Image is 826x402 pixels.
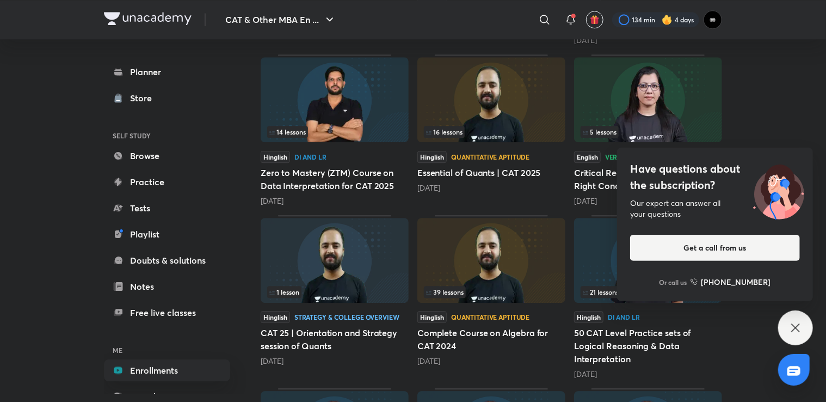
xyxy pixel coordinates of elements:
div: infocontainer [581,286,716,298]
h6: SELF STUDY [104,126,230,145]
span: 39 lessons [426,289,464,295]
div: 2 years ago [574,369,722,380]
a: Company Logo [104,12,192,28]
span: Hinglish [574,311,603,323]
div: DI and LR [294,154,326,160]
div: infocontainer [267,286,402,298]
a: Planner [104,61,230,83]
img: Thumbnail [574,218,722,303]
div: 50 CAT Level Practice sets of Logical Reasoning & Data Interpretation [574,215,722,380]
div: left [267,126,402,138]
div: 7 months ago [417,182,565,193]
div: left [424,286,559,298]
div: left [581,126,716,138]
div: left [424,126,559,138]
a: Notes [104,276,230,297]
h4: Have questions about the subscription? [630,161,800,193]
span: 14 lessons [269,129,306,135]
img: GAME CHANGER [704,10,722,29]
div: infocontainer [581,126,716,138]
div: 1 year ago [417,356,565,367]
span: 16 lessons [426,129,463,135]
div: Complete Course on Algebra for CAT 2024 [417,215,565,380]
div: Critical Reasoning - Finding The Right Conclusions [574,54,722,206]
div: infosection [267,286,402,298]
div: infosection [424,126,559,138]
h5: Zero to Mastery (ZTM) Course on Data Interpretation for CAT 2025 [261,166,409,192]
div: infosection [581,126,716,138]
a: Practice [104,171,230,193]
a: Store [104,87,230,109]
div: Essential of Quants | CAT 2025 [417,54,565,206]
img: Thumbnail [417,218,565,303]
button: Get a call from us [630,235,800,261]
div: left [581,286,716,298]
a: [PHONE_NUMBER] [691,276,771,288]
img: Thumbnail [574,57,722,142]
span: Hinglish [261,311,290,323]
div: infocontainer [424,126,559,138]
div: infosection [267,126,402,138]
img: ttu_illustration_new.svg [744,161,813,220]
span: 21 lessons [583,289,619,295]
img: Thumbnail [417,57,565,142]
div: Quantitative Aptitude [451,154,529,160]
div: 7 months ago [574,35,722,46]
div: 8 months ago [574,196,722,206]
div: Zero to Mastery (ZTM) Course on Data Interpretation for CAT 2025 [261,54,409,206]
h5: CAT 25 | Orientation and Strategy session of Quants [261,326,409,352]
div: 7 months ago [261,196,409,206]
h6: ME [104,341,230,360]
h5: Complete Course on Algebra for CAT 2024 [417,326,565,352]
img: Thumbnail [261,57,409,142]
span: Hinglish [417,311,447,323]
div: Our expert can answer all your questions [630,198,800,220]
span: English [574,151,601,163]
button: avatar [586,11,603,28]
a: Playlist [104,223,230,245]
div: Strategy & College Overview [294,314,399,320]
a: Tests [104,197,230,219]
div: Store [130,92,158,105]
span: 5 lessons [583,129,617,135]
div: infosection [424,286,559,298]
h5: 50 CAT Level Practice sets of Logical Reasoning & Data Interpretation [574,326,722,366]
h6: [PHONE_NUMBER] [701,276,771,288]
div: left [267,286,402,298]
a: Enrollments [104,360,230,381]
div: infocontainer [267,126,402,138]
div: infosection [581,286,716,298]
span: Hinglish [261,151,290,163]
span: Hinglish [417,151,447,163]
div: 9 months ago [261,356,409,367]
span: 1 lesson [269,289,299,295]
a: Doubts & solutions [104,249,230,271]
div: Verbal Ability and RC [605,154,682,160]
a: Free live classes [104,302,230,324]
div: infocontainer [424,286,559,298]
h5: Critical Reasoning - Finding The Right Conclusions [574,166,722,192]
div: DI and LR [608,314,640,320]
h5: Essential of Quants | CAT 2025 [417,166,565,179]
div: Quantitative Aptitude [451,314,529,320]
button: CAT & Other MBA En ... [219,9,343,31]
p: Or call us [659,277,687,287]
img: Thumbnail [261,218,409,303]
div: CAT 25 | Orientation and Strategy session of Quants [261,215,409,380]
a: Browse [104,145,230,167]
img: Company Logo [104,12,192,25]
img: streak [662,14,673,25]
img: avatar [590,15,600,25]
